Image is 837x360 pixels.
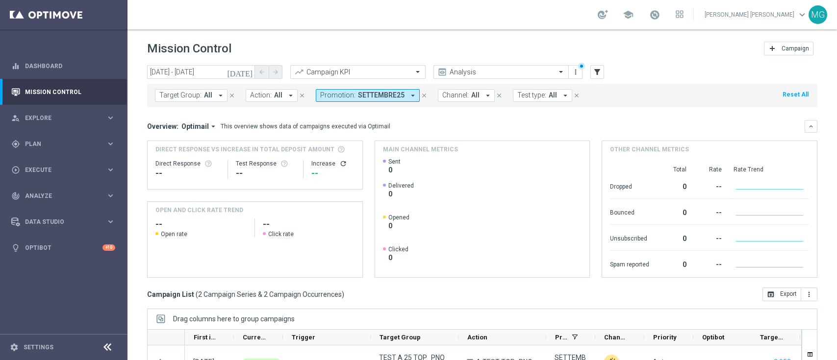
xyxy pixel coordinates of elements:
div: MG [809,5,827,24]
ng-select: Analysis [433,65,569,79]
div: There are unsaved changes [578,63,585,70]
button: Reset All [782,89,810,100]
span: First in Range [194,334,217,341]
button: gps_fixed Plan keyboard_arrow_right [11,140,116,148]
i: close [573,92,580,99]
div: 0 [661,204,686,219]
span: ) [342,290,344,299]
span: Priority [653,334,677,341]
i: arrow_drop_down [561,91,570,100]
i: close [496,92,503,99]
i: equalizer [11,62,20,71]
span: SETTEMBRE25 [358,91,405,99]
span: 0 [388,190,414,198]
div: Total [661,166,686,173]
div: Rate [698,166,722,173]
button: close [495,90,504,101]
span: Sent [388,158,401,166]
span: Opened [388,214,409,221]
div: Dropped [610,178,649,193]
i: close [299,92,305,99]
button: close [228,90,236,101]
div: Dashboard [11,53,115,79]
h2: -- [263,218,354,230]
i: gps_fixed [11,140,20,148]
i: keyboard_arrow_right [106,165,115,174]
i: arrow_drop_down [209,122,218,131]
button: Action: All arrow_drop_down [246,89,298,102]
span: Explore [25,115,106,121]
button: Data Studio keyboard_arrow_right [11,218,116,226]
i: [DATE] [227,68,254,76]
button: refresh [339,160,347,168]
button: open_in_browser Export [762,288,801,301]
i: more_vert [572,68,580,76]
i: filter_alt [593,68,602,76]
i: close [228,92,235,99]
button: Target Group: All arrow_drop_down [155,89,228,102]
button: keyboard_arrow_down [805,120,817,133]
div: Mission Control [11,88,116,96]
div: Spam reported [610,256,649,271]
div: Rate Trend [734,166,809,173]
span: Channel: [442,91,469,99]
div: Plan [11,140,106,148]
i: track_changes [11,192,20,200]
i: keyboard_arrow_right [106,113,115,122]
span: All [471,91,480,99]
i: arrow_back [258,69,265,75]
div: -- [698,178,722,193]
div: -- [698,204,722,219]
span: 0 [388,221,409,230]
h3: Campaign List [147,290,344,299]
button: close [298,90,306,101]
input: Select date range [147,65,255,79]
span: Current Status [243,334,266,341]
span: Campaign [782,45,809,52]
a: Mission Control [25,79,115,105]
span: 2 Campaign Series & 2 Campaign Occurrences [198,290,342,299]
i: play_circle_outline [11,166,20,174]
span: 0 [388,253,408,262]
span: Action [467,334,487,341]
div: person_search Explore keyboard_arrow_right [11,114,116,122]
div: -- [155,168,220,179]
button: track_changes Analyze keyboard_arrow_right [11,192,116,200]
span: Execute [25,167,106,173]
i: person_search [11,114,20,122]
i: keyboard_arrow_right [106,217,115,226]
span: Optimail [181,122,209,131]
span: All [274,91,282,99]
span: Test type: [517,91,546,99]
i: add [768,45,776,52]
span: school [623,9,634,20]
div: Bounced [610,204,649,219]
button: lightbulb Optibot +10 [11,244,116,252]
i: arrow_drop_down [483,91,492,100]
a: Dashboard [25,53,115,79]
a: Settings [24,344,53,350]
h4: Other channel metrics [610,145,689,154]
i: open_in_browser [767,290,775,298]
h3: Overview: [147,122,178,131]
i: keyboard_arrow_right [106,191,115,200]
span: Target Group: [159,91,202,99]
i: more_vert [805,290,813,298]
span: Channel [604,334,628,341]
i: preview [437,67,447,77]
span: Optibot [702,334,724,341]
div: 0 [661,178,686,193]
span: keyboard_arrow_down [797,9,808,20]
div: Test Response [236,160,296,168]
span: Drag columns here to group campaigns [173,315,295,323]
span: Plan [25,141,106,147]
div: Optibot [11,235,115,261]
div: Increase [311,160,355,168]
span: Open rate [161,230,187,238]
button: close [420,90,429,101]
button: play_circle_outline Execute keyboard_arrow_right [11,166,116,174]
span: Clicked [388,245,408,253]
